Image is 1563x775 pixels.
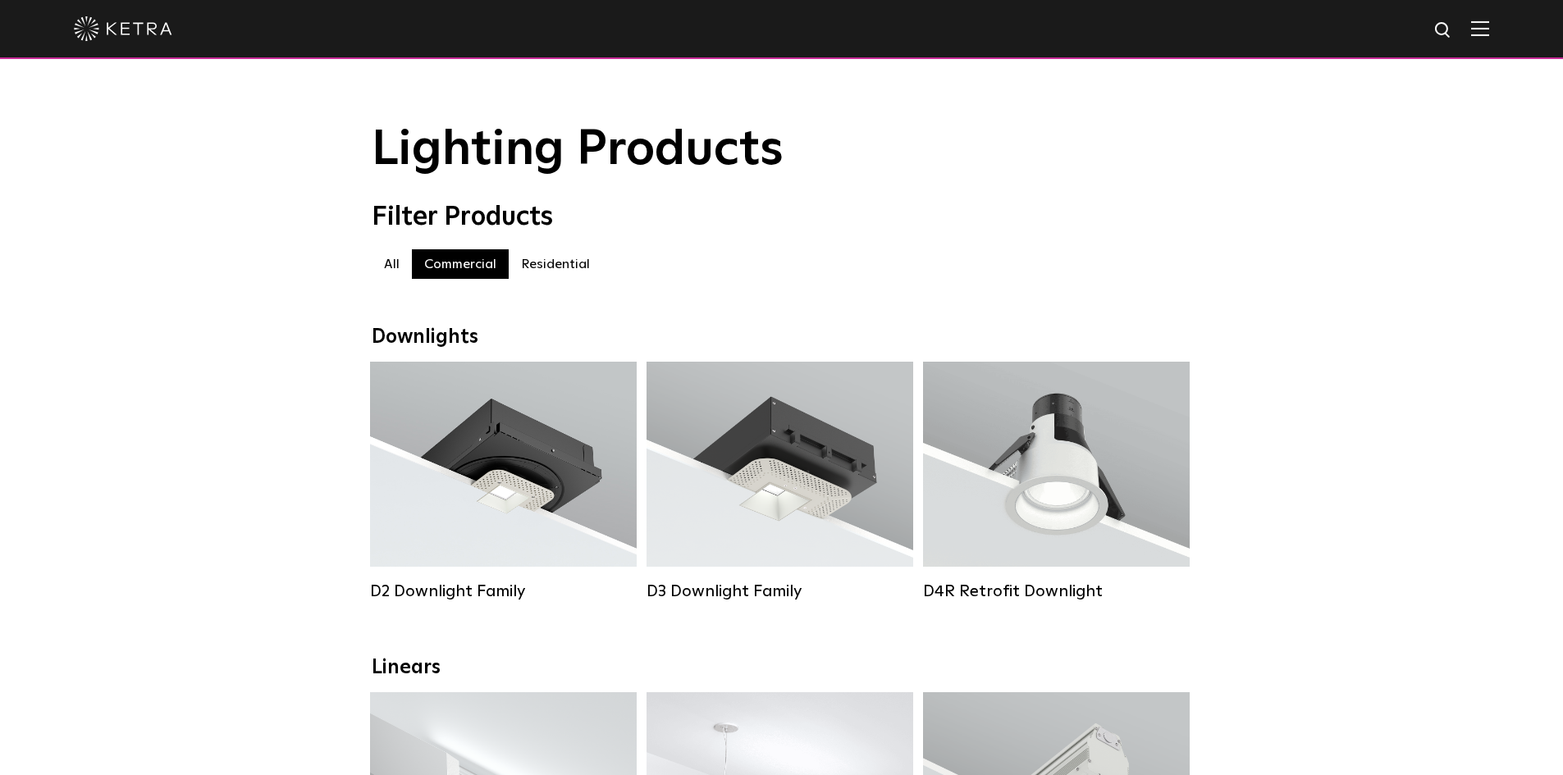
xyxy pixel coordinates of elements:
div: D2 Downlight Family [370,581,637,601]
img: ketra-logo-2019-white [74,16,172,41]
div: Linears [372,656,1192,680]
img: search icon [1433,21,1454,41]
a: D4R Retrofit Downlight Lumen Output:800Colors:White / BlackBeam Angles:15° / 25° / 40° / 60°Watta... [923,362,1190,601]
div: Downlights [372,326,1192,349]
a: D2 Downlight Family Lumen Output:1200Colors:White / Black / Gloss Black / Silver / Bronze / Silve... [370,362,637,601]
label: All [372,249,412,279]
div: Filter Products [372,202,1192,233]
a: D3 Downlight Family Lumen Output:700 / 900 / 1100Colors:White / Black / Silver / Bronze / Paintab... [647,362,913,601]
label: Residential [509,249,602,279]
div: D4R Retrofit Downlight [923,581,1190,601]
label: Commercial [412,249,509,279]
img: Hamburger%20Nav.svg [1471,21,1489,36]
span: Lighting Products [372,125,784,175]
div: D3 Downlight Family [647,581,913,601]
